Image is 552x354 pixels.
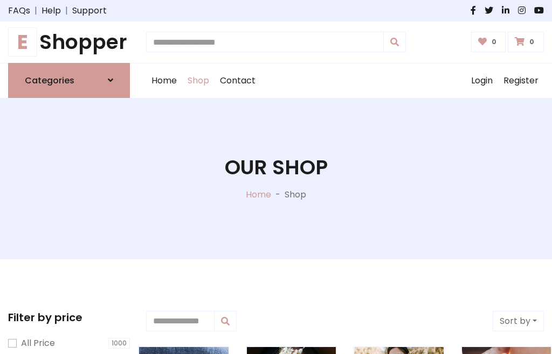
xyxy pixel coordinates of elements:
[25,75,74,86] h6: Categories
[225,155,328,180] h1: Our Shop
[215,63,261,98] a: Contact
[285,188,306,201] p: Shop
[8,30,130,54] a: EShopper
[8,27,37,56] span: E
[271,188,285,201] p: -
[508,32,544,52] a: 0
[21,337,55,350] label: All Price
[489,37,499,47] span: 0
[108,338,130,349] span: 1000
[246,188,271,201] a: Home
[146,63,182,98] a: Home
[61,4,72,17] span: |
[8,311,130,324] h5: Filter by price
[8,63,130,98] a: Categories
[182,63,215,98] a: Shop
[471,32,506,52] a: 0
[493,311,544,331] button: Sort by
[72,4,107,17] a: Support
[498,63,544,98] a: Register
[527,37,537,47] span: 0
[8,30,130,54] h1: Shopper
[30,4,42,17] span: |
[8,4,30,17] a: FAQs
[42,4,61,17] a: Help
[466,63,498,98] a: Login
